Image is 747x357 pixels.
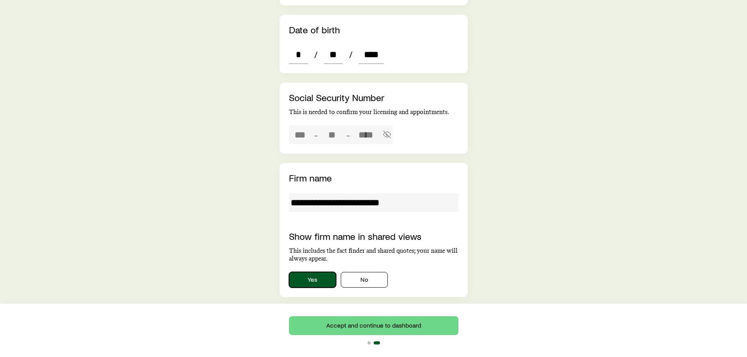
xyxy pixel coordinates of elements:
label: Social Security Number [289,92,384,103]
span: / [346,49,356,60]
label: Date of birth [289,24,340,35]
label: Firm name [289,172,332,183]
button: Accept and continue to dashboard [289,316,458,335]
div: dateOfBirth [289,45,384,64]
p: This includes the fact finder and shared quotes; your name will always appear. [289,247,458,263]
span: - [346,129,350,140]
label: Show firm name in shared views [289,230,422,242]
span: / [311,49,321,60]
button: Yes [289,272,336,288]
div: showAgencyNameInSharedViews [289,272,458,288]
span: - [314,129,318,140]
button: No [341,272,388,288]
p: This is needed to confirm your licensing and appointments. [289,108,458,116]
